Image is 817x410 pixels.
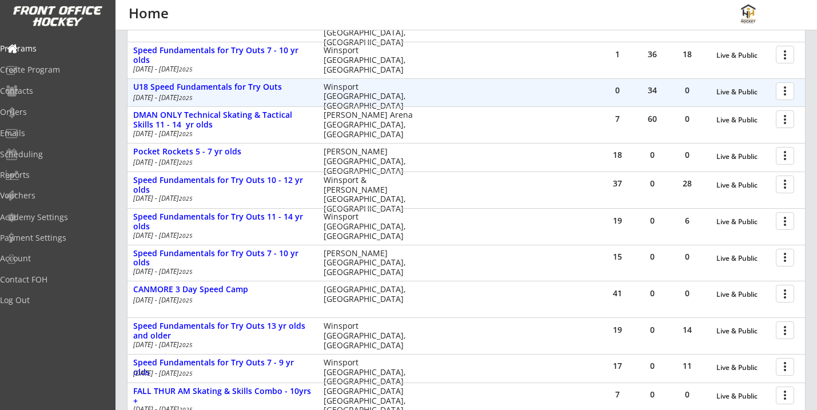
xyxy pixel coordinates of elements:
[133,176,312,195] div: Speed Fundamentals for Try Outs 10 - 12 yr olds
[635,391,669,399] div: 0
[716,364,770,372] div: Live & Public
[600,217,635,225] div: 19
[600,362,635,370] div: 17
[133,130,308,137] div: [DATE] - [DATE]
[716,290,770,298] div: Live & Public
[635,151,669,159] div: 0
[179,130,193,138] em: 2025
[670,391,704,399] div: 0
[635,217,669,225] div: 0
[776,82,794,100] button: more_vert
[716,327,770,335] div: Live & Public
[133,387,312,406] div: FALL THUR AM Skating & Skills Combo - 10yrs +
[716,181,770,189] div: Live & Public
[133,358,312,377] div: Speed Fundamentals for Try Outs 7 - 9 yr olds
[600,253,635,261] div: 15
[133,297,308,304] div: [DATE] - [DATE]
[324,147,413,176] div: [PERSON_NAME][GEOGRAPHIC_DATA], [GEOGRAPHIC_DATA]
[670,217,704,225] div: 6
[179,65,193,73] em: 2025
[635,180,669,188] div: 0
[670,50,704,58] div: 18
[670,289,704,297] div: 0
[133,321,312,341] div: Speed Fundamentals for Try Outs 13 yr olds and older
[133,212,312,232] div: Speed Fundamentals for Try Outs 11 - 14 yr olds
[670,326,704,334] div: 14
[133,46,312,65] div: Speed Fundamentals for Try Outs 7 - 10 yr olds
[776,387,794,404] button: more_vert
[716,116,770,124] div: Live & Public
[716,88,770,96] div: Live & Public
[179,158,193,166] em: 2025
[179,296,193,304] em: 2025
[635,289,669,297] div: 0
[179,341,193,349] em: 2025
[324,358,413,387] div: Winsport [GEOGRAPHIC_DATA], [GEOGRAPHIC_DATA]
[324,321,413,350] div: Winsport [GEOGRAPHIC_DATA], [GEOGRAPHIC_DATA]
[716,392,770,400] div: Live & Public
[716,51,770,59] div: Live & Public
[324,110,413,139] div: [PERSON_NAME] Arena [GEOGRAPHIC_DATA], [GEOGRAPHIC_DATA]
[324,249,413,277] div: [PERSON_NAME] [GEOGRAPHIC_DATA], [GEOGRAPHIC_DATA]
[776,285,794,302] button: more_vert
[716,254,770,262] div: Live & Public
[670,151,704,159] div: 0
[600,86,635,94] div: 0
[133,232,308,239] div: [DATE] - [DATE]
[133,195,308,202] div: [DATE] - [DATE]
[179,268,193,276] em: 2025
[133,268,308,275] div: [DATE] - [DATE]
[635,50,669,58] div: 36
[776,249,794,266] button: more_vert
[324,212,413,241] div: Winsport [GEOGRAPHIC_DATA], [GEOGRAPHIC_DATA]
[324,46,413,74] div: Winsport [GEOGRAPHIC_DATA], [GEOGRAPHIC_DATA]
[133,159,308,166] div: [DATE] - [DATE]
[635,253,669,261] div: 0
[670,86,704,94] div: 0
[600,289,635,297] div: 41
[179,232,193,240] em: 2025
[324,285,413,304] div: [GEOGRAPHIC_DATA], [GEOGRAPHIC_DATA]
[635,326,669,334] div: 0
[179,194,193,202] em: 2025
[776,147,794,165] button: more_vert
[324,82,413,111] div: Winsport [GEOGRAPHIC_DATA], [GEOGRAPHIC_DATA]
[133,110,312,130] div: DMAN ONLY Technical Skating & Tactical Skills 11 - 14 yr olds
[133,94,308,101] div: [DATE] - [DATE]
[635,115,669,123] div: 60
[635,86,669,94] div: 34
[179,369,193,377] em: 2025
[133,82,312,92] div: U18 Speed Fundamentals for Try Outs
[600,151,635,159] div: 18
[670,253,704,261] div: 0
[776,212,794,230] button: more_vert
[670,362,704,370] div: 11
[600,50,635,58] div: 1
[635,362,669,370] div: 0
[776,110,794,128] button: more_vert
[776,176,794,193] button: more_vert
[133,285,312,294] div: CANMORE 3 Day Speed Camp
[600,326,635,334] div: 19
[133,147,312,157] div: Pocket Rockets 5 - 7 yr olds
[716,153,770,161] div: Live & Public
[324,176,413,214] div: Winsport & [PERSON_NAME][GEOGRAPHIC_DATA], [GEOGRAPHIC_DATA]
[600,115,635,123] div: 7
[716,218,770,226] div: Live & Public
[600,180,635,188] div: 37
[670,180,704,188] div: 28
[133,249,312,268] div: Speed Fundamentals for Try Outs 7 - 10 yr olds
[776,321,794,339] button: more_vert
[670,115,704,123] div: 0
[600,391,635,399] div: 7
[179,94,193,102] em: 2025
[133,66,308,73] div: [DATE] - [DATE]
[133,341,308,348] div: [DATE] - [DATE]
[776,358,794,376] button: more_vert
[133,370,308,377] div: [DATE] - [DATE]
[776,46,794,63] button: more_vert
